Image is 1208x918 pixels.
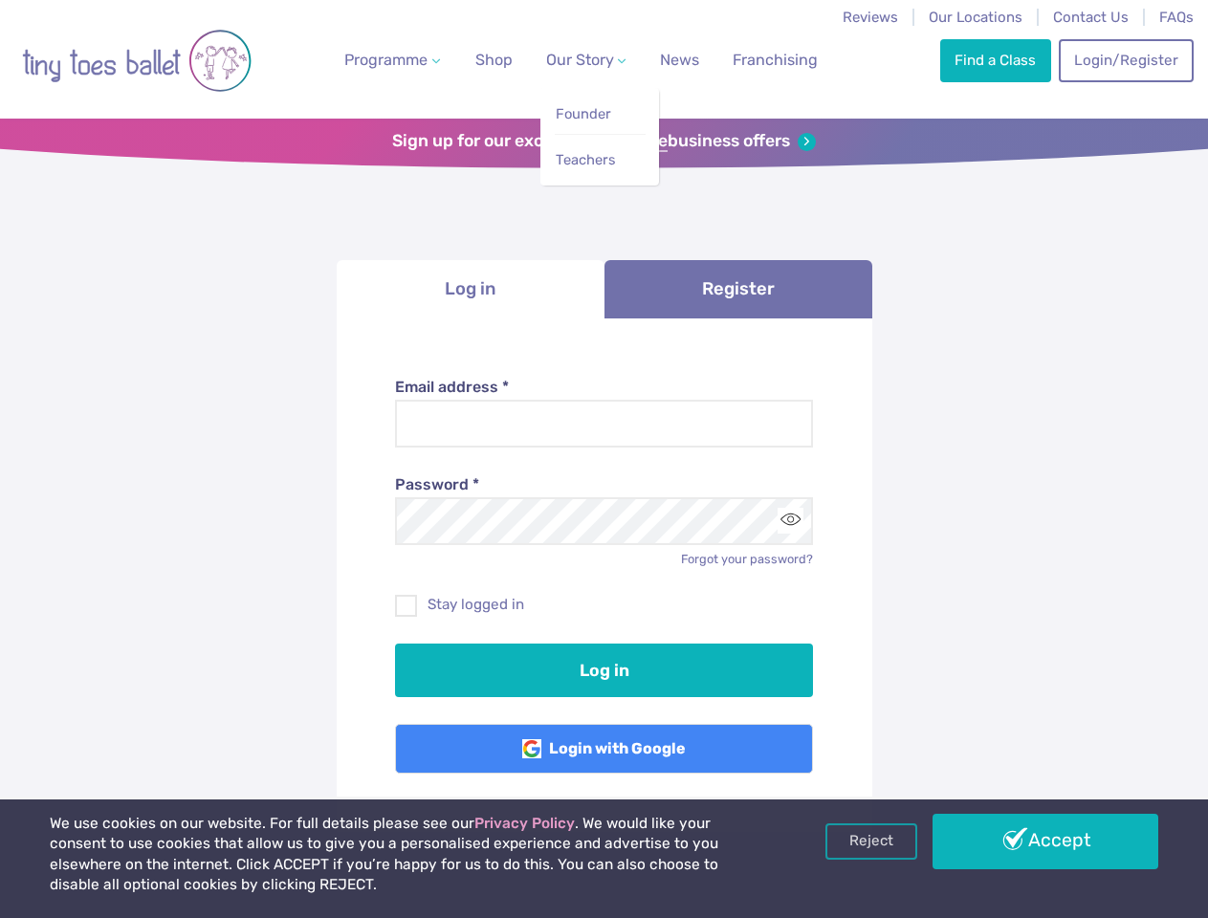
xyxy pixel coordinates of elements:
[468,41,520,79] a: Shop
[933,814,1158,869] a: Accept
[395,474,813,495] label: Password *
[604,260,872,318] a: Register
[522,739,541,758] img: Google Logo
[546,51,614,69] span: Our Story
[538,41,633,79] a: Our Story
[392,131,816,152] a: Sign up for our exclusivefranchisebusiness offers
[337,41,448,79] a: Programme
[50,814,770,896] p: We use cookies on our website. For full details please see our . We would like your consent to us...
[843,9,898,26] a: Reviews
[474,815,575,832] a: Privacy Policy
[940,39,1051,81] a: Find a Class
[395,377,813,398] label: Email address *
[555,97,646,132] a: Founder
[652,41,707,79] a: News
[22,12,252,109] img: tiny toes ballet
[555,142,646,178] a: Teachers
[395,644,813,697] button: Log in
[681,552,813,566] a: Forgot your password?
[825,823,917,860] a: Reject
[733,51,818,69] span: Franchising
[556,105,611,122] span: Founder
[1053,9,1129,26] a: Contact Us
[344,51,428,69] span: Programme
[660,51,699,69] span: News
[778,508,803,534] button: Toggle password visibility
[556,151,615,168] span: Teachers
[1159,9,1194,26] a: FAQs
[929,9,1022,26] a: Our Locations
[1059,39,1193,81] a: Login/Register
[395,595,813,615] label: Stay logged in
[475,51,513,69] span: Shop
[395,724,813,774] a: Login with Google
[725,41,825,79] a: Franchising
[337,318,872,833] div: Log in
